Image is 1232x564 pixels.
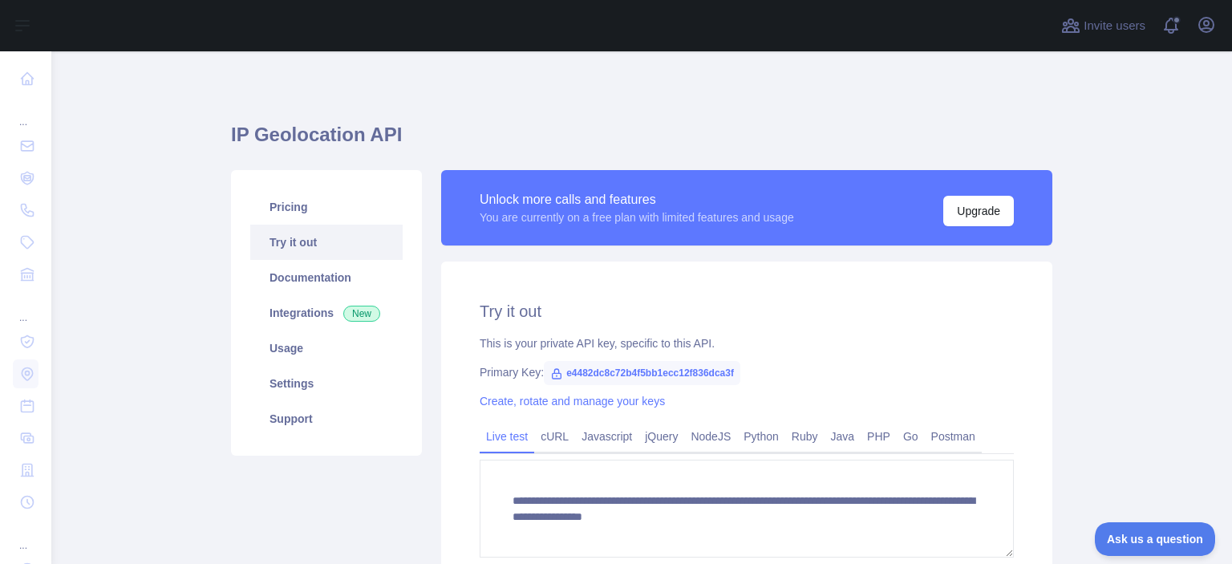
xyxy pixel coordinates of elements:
[1058,13,1149,39] button: Invite users
[250,401,403,436] a: Support
[250,225,403,260] a: Try it out
[250,366,403,401] a: Settings
[534,424,575,449] a: cURL
[343,306,380,322] span: New
[13,520,38,552] div: ...
[480,190,794,209] div: Unlock more calls and features
[785,424,825,449] a: Ruby
[897,424,925,449] a: Go
[480,209,794,225] div: You are currently on a free plan with limited features and usage
[925,424,982,449] a: Postman
[231,122,1052,160] h1: IP Geolocation API
[638,424,684,449] a: jQuery
[825,424,861,449] a: Java
[250,331,403,366] a: Usage
[480,395,665,408] a: Create, rotate and manage your keys
[684,424,737,449] a: NodeJS
[13,292,38,324] div: ...
[250,189,403,225] a: Pricing
[480,364,1014,380] div: Primary Key:
[575,424,638,449] a: Javascript
[480,424,534,449] a: Live test
[544,361,740,385] span: e4482dc8c72b4f5bb1ecc12f836dca3f
[1095,522,1216,556] iframe: Toggle Customer Support
[480,300,1014,323] h2: Try it out
[250,295,403,331] a: Integrations New
[943,196,1014,226] button: Upgrade
[861,424,897,449] a: PHP
[13,96,38,128] div: ...
[480,335,1014,351] div: This is your private API key, specific to this API.
[1084,17,1145,35] span: Invite users
[250,260,403,295] a: Documentation
[737,424,785,449] a: Python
